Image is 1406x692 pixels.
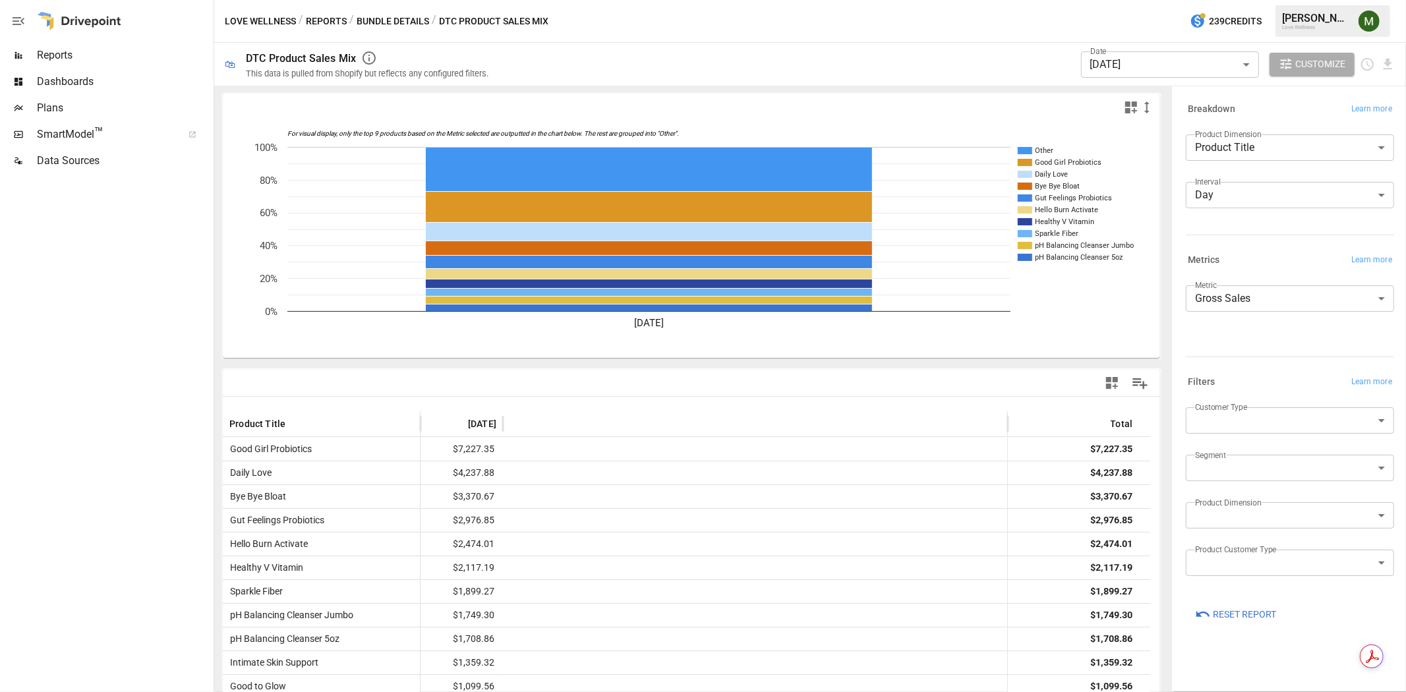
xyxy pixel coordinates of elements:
[1035,253,1123,262] text: pH Balancing Cleanser 5oz
[225,444,312,454] span: Good Girl Probiotics
[427,627,496,650] span: $1,708.86
[287,130,679,138] text: For visual display, only the top 9 products based on the Metric selected are outputted in the cha...
[225,586,283,596] span: Sparkle Fiber
[1188,375,1216,389] h6: Filters
[37,47,211,63] span: Reports
[1188,253,1220,268] h6: Metrics
[1090,461,1132,484] div: $4,237.88
[427,580,496,603] span: $1,899.27
[427,438,496,461] span: $7,227.35
[427,461,496,484] span: $4,237.88
[1090,580,1132,603] div: $1,899.27
[1195,449,1226,461] label: Segment
[1035,217,1094,226] text: Healthy V Vitamin
[427,509,496,532] span: $2,976.85
[225,610,353,620] span: pH Balancing Cleanser Jumbo
[1351,254,1392,267] span: Learn more
[1359,11,1380,32] img: Meredith Lacasse
[1035,241,1134,250] text: pH Balancing Cleanser Jumbo
[1195,497,1262,508] label: Product Dimension
[225,538,308,549] span: Hello Burn Activate
[448,415,467,433] button: Sort
[225,562,303,573] span: Healthy V Vitamin
[432,13,436,30] div: /
[427,651,496,674] span: $1,359.32
[37,100,211,116] span: Plans
[37,153,211,169] span: Data Sources
[1090,627,1132,650] div: $1,708.86
[1090,509,1132,532] div: $2,976.85
[427,556,496,579] span: $2,117.19
[306,13,347,30] button: Reports
[225,467,272,478] span: Daily Love
[1090,533,1132,556] div: $2,474.01
[1213,606,1276,623] span: Reset Report
[349,13,354,30] div: /
[1270,53,1355,76] button: Customize
[287,415,305,433] button: Sort
[1282,24,1351,30] div: Love Wellness
[1035,146,1053,155] text: Other
[225,13,296,30] button: Love Wellness
[1185,9,1267,34] button: 239Credits
[225,491,286,502] span: Bye Bye Bloat
[1195,401,1248,413] label: Customer Type
[1282,12,1351,24] div: [PERSON_NAME]
[1035,158,1101,167] text: Good Girl Probiotics
[1035,194,1112,202] text: Gut Feelings Probiotics
[1035,229,1078,238] text: Sparkle Fiber
[1090,651,1132,674] div: $1,359.32
[1090,556,1132,579] div: $2,117.19
[229,417,285,430] span: Product Title
[1035,170,1068,179] text: Daily Love
[1090,485,1132,508] div: $3,370.67
[1090,438,1132,461] div: $7,227.35
[468,417,496,430] span: [DATE]
[260,240,278,252] text: 40%
[1195,129,1262,140] label: Product Dimension
[94,125,103,141] span: ™
[1295,56,1345,72] span: Customize
[225,681,286,691] span: Good to Glow
[1195,544,1277,555] label: Product Customer Type
[260,273,278,285] text: 20%
[427,485,496,508] span: $3,370.67
[1351,3,1388,40] button: Meredith Lacasse
[1360,57,1375,72] button: Schedule report
[265,306,278,318] text: 0%
[427,533,496,556] span: $2,474.01
[1195,176,1221,187] label: Interval
[1125,368,1155,398] button: Manage Columns
[1186,182,1394,208] div: Day
[1186,134,1394,161] div: Product Title
[260,207,278,219] text: 60%
[634,317,664,329] text: [DATE]
[1186,285,1394,312] div: Gross Sales
[1090,58,1121,71] span: [DATE]
[1188,102,1235,117] h6: Breakdown
[1186,602,1285,626] button: Reset Report
[1351,103,1392,116] span: Learn more
[246,69,488,78] div: This data is pulled from Shopify but reflects any configured filters.
[427,604,496,627] span: $1,749.30
[357,13,429,30] button: Bundle Details
[246,52,356,65] div: DTC Product Sales Mix
[1380,57,1395,72] button: Download report
[260,175,278,187] text: 80%
[1035,182,1080,190] text: Bye Bye Bloat
[225,657,318,668] span: Intimate Skin Support
[1090,45,1107,57] label: Date
[225,633,339,644] span: pH Balancing Cleanser 5oz
[223,121,1150,358] svg: A chart.
[225,515,324,525] span: Gut Feelings Probiotics
[1035,206,1098,214] text: Hello Burn Activate
[225,58,235,71] div: 🛍
[1351,376,1392,389] span: Learn more
[299,13,303,30] div: /
[1209,13,1262,30] span: 239 Credits
[1195,279,1217,291] label: Metric
[37,74,211,90] span: Dashboards
[1090,604,1132,627] div: $1,749.30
